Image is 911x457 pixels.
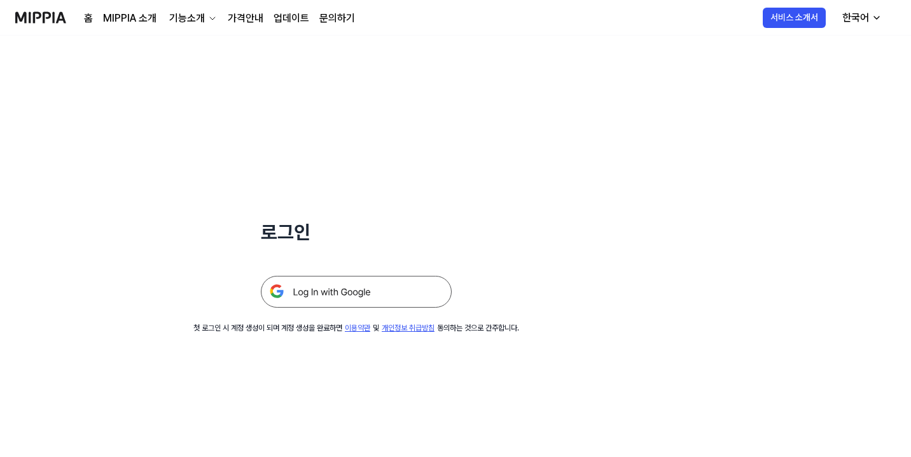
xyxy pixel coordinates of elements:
[103,11,156,26] a: MIPPIA 소개
[274,11,309,26] a: 업데이트
[840,10,872,25] div: 한국어
[832,5,889,31] button: 한국어
[228,11,263,26] a: 가격안내
[261,219,452,245] h1: 로그인
[345,324,370,332] a: 이용약관
[84,11,93,26] a: 홈
[319,11,355,26] a: 문의하기
[167,11,207,26] div: 기능소개
[382,324,435,332] a: 개인정보 취급방침
[167,11,218,26] button: 기능소개
[193,323,519,334] div: 첫 로그인 시 계정 생성이 되며 계정 생성을 완료하면 및 동의하는 것으로 간주합니다.
[763,8,826,28] button: 서비스 소개서
[261,276,452,308] img: 구글 로그인 버튼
